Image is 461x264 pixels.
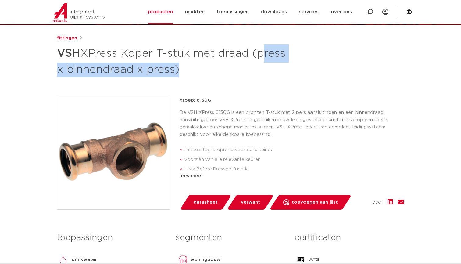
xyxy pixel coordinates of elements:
li: Leak Before Pressed-functie [184,165,404,174]
p: drinkwater [72,256,97,263]
a: verwant [227,195,274,210]
strong: VSH [57,48,80,59]
div: lees meer [180,172,404,180]
a: datasheet [180,195,231,210]
p: woningbouw [190,256,220,263]
span: deel: [372,199,383,206]
span: verwant [241,197,260,207]
h3: segmenten [176,232,285,244]
p: groep: 6130G [180,97,404,104]
p: De VSH XPress 6130G is een bronzen T-stuk met 2 pers aansluitingen en een binnendraad aansluiting... [180,109,404,138]
h3: certificaten [295,232,404,244]
span: toevoegen aan lijst [292,197,338,207]
li: voorzien van alle relevante keuren [184,155,404,165]
p: ATG [309,256,319,263]
img: Product Image for VSH XPress Koper T-stuk met draad (press x binnendraad x press) [57,97,170,209]
h3: toepassingen [57,232,166,244]
h1: XPress Koper T-stuk met draad (press x binnendraad x press) [57,44,286,77]
a: fittingen [57,34,77,42]
span: datasheet [194,197,218,207]
li: insteekstop: stoprand voor buisuiteinde [184,145,404,155]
